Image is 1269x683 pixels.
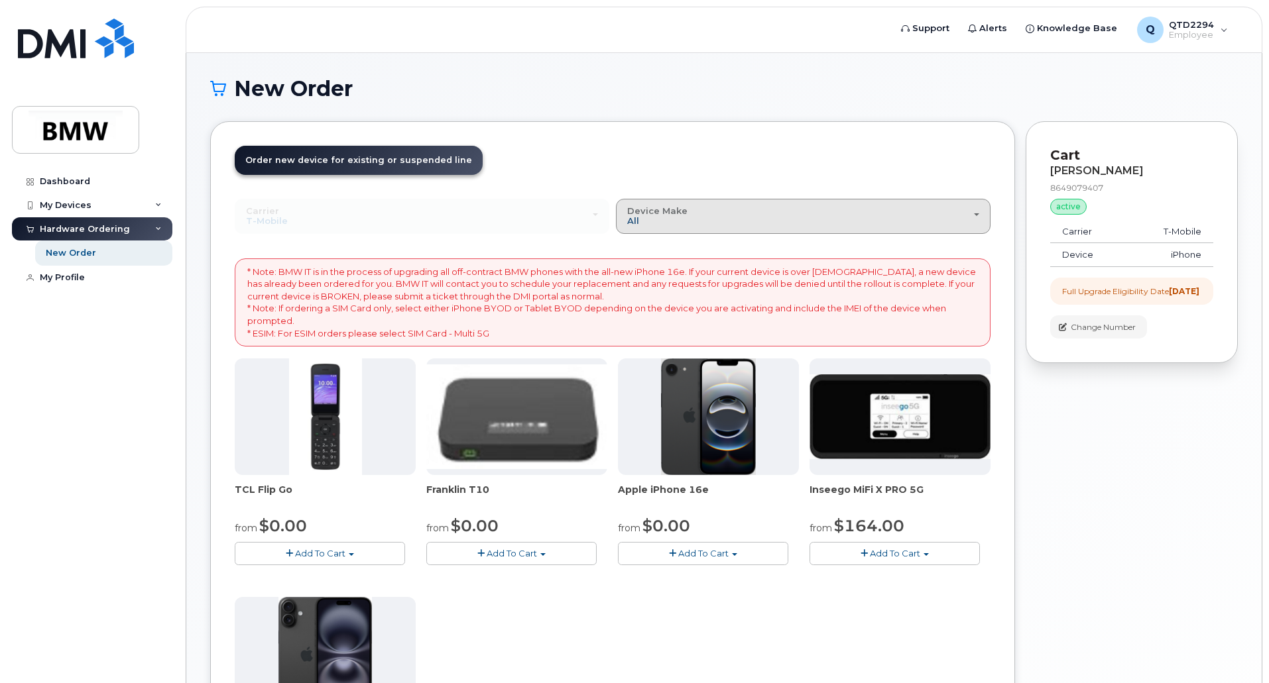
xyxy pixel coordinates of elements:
img: iphone16e.png [661,358,756,475]
span: $0.00 [451,516,499,535]
small: from [426,522,449,534]
img: TCL_FLIP_MODE.jpg [289,358,362,475]
span: Device Make [627,205,688,216]
td: Carrier [1050,220,1127,244]
div: Apple iPhone 16e [618,483,799,509]
button: Device Make All [616,199,991,233]
p: Cart [1050,146,1213,165]
button: Add To Cart [618,542,788,565]
span: Add To Cart [678,548,729,558]
div: [PERSON_NAME] [1050,165,1213,177]
button: Add To Cart [426,542,597,565]
img: t10.jpg [426,364,607,469]
span: $0.00 [642,516,690,535]
p: * Note: BMW IT is in the process of upgrading all off-contract BMW phones with the all-new iPhone... [247,266,978,339]
span: Change Number [1071,321,1136,333]
td: iPhone [1127,243,1213,267]
td: T-Mobile [1127,220,1213,244]
td: Device [1050,243,1127,267]
button: Add To Cart [810,542,980,565]
small: from [810,522,832,534]
small: from [235,522,257,534]
div: Franklin T10 [426,483,607,509]
span: Order new device for existing or suspended line [245,155,472,165]
strong: [DATE] [1169,286,1199,296]
iframe: Messenger Launcher [1211,625,1259,673]
span: Add To Cart [870,548,920,558]
span: Add To Cart [295,548,345,558]
span: $164.00 [834,516,904,535]
div: 8649079407 [1050,182,1213,193]
div: TCL Flip Go [235,483,416,509]
span: Add To Cart [487,548,537,558]
small: from [618,522,640,534]
div: Inseego MiFi X PRO 5G [810,483,991,509]
div: Full Upgrade Eligibility Date [1062,286,1199,297]
button: Change Number [1050,315,1147,339]
span: $0.00 [259,516,307,535]
button: Add To Cart [235,542,405,565]
h1: New Order [210,77,1238,100]
span: All [627,215,639,226]
img: cut_small_inseego_5G.jpg [810,374,991,459]
div: active [1050,199,1087,215]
